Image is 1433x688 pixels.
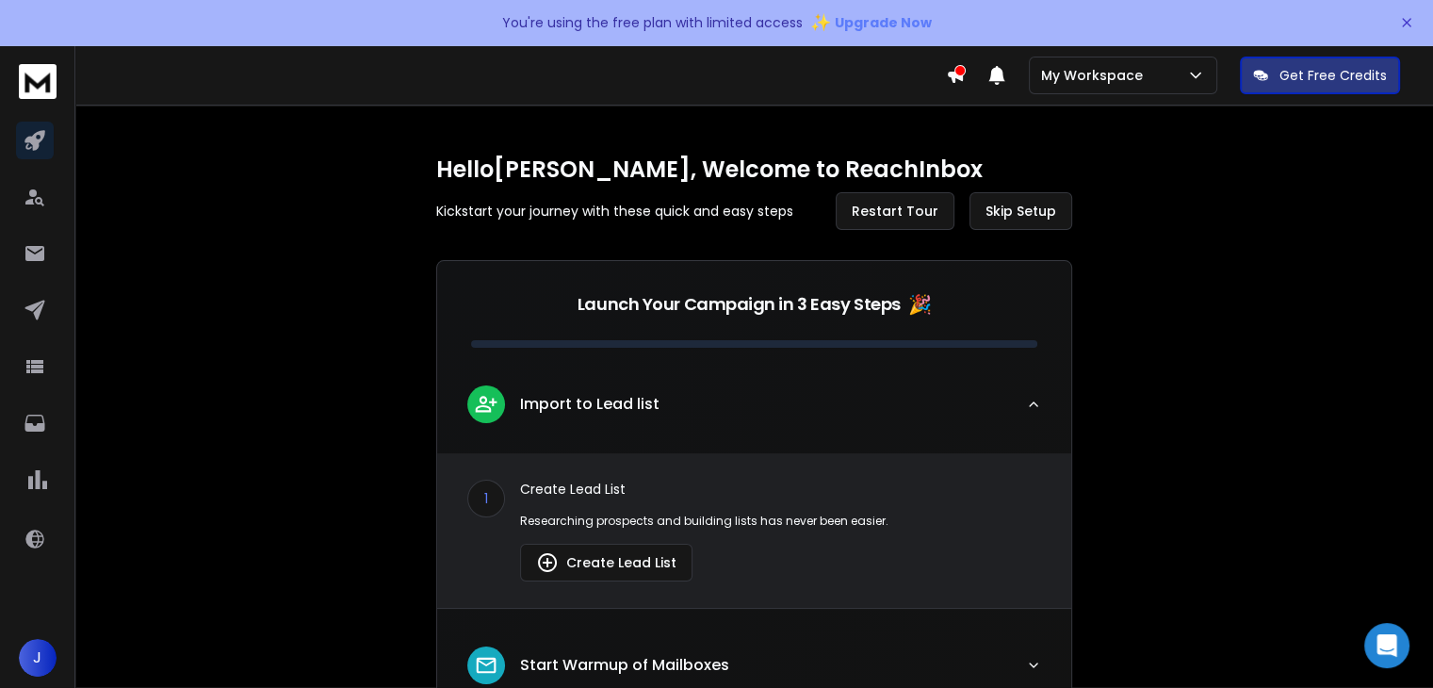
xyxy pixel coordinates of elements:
span: Upgrade Now [835,13,932,32]
img: lead [474,392,498,416]
p: Create Lead List [520,480,1041,499]
button: Create Lead List [520,544,692,582]
img: logo [19,64,57,99]
p: Kickstart your journey with these quick and easy steps [436,202,793,221]
button: J [19,639,57,677]
button: Restart Tour [836,192,954,230]
p: Get Free Credits [1279,66,1387,85]
p: Import to Lead list [520,393,660,416]
p: You're using the free plan with limited access [502,13,803,32]
p: Launch Your Campaign in 3 Easy Steps [578,291,901,318]
button: ✨Upgrade Now [810,4,932,41]
button: leadImport to Lead list [437,370,1071,453]
p: My Workspace [1041,66,1150,85]
span: ✨ [810,9,831,36]
div: Open Intercom Messenger [1364,623,1409,668]
span: Skip Setup [985,202,1056,221]
button: Skip Setup [969,192,1072,230]
button: Get Free Credits [1240,57,1400,94]
img: lead [536,551,559,574]
p: Researching prospects and building lists has never been easier. [520,514,1041,529]
span: 🎉 [908,291,932,318]
div: leadImport to Lead list [437,453,1071,608]
h1: Hello [PERSON_NAME] , Welcome to ReachInbox [436,155,1072,185]
div: 1 [467,480,505,517]
p: Start Warmup of Mailboxes [520,654,729,677]
img: lead [474,653,498,678]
